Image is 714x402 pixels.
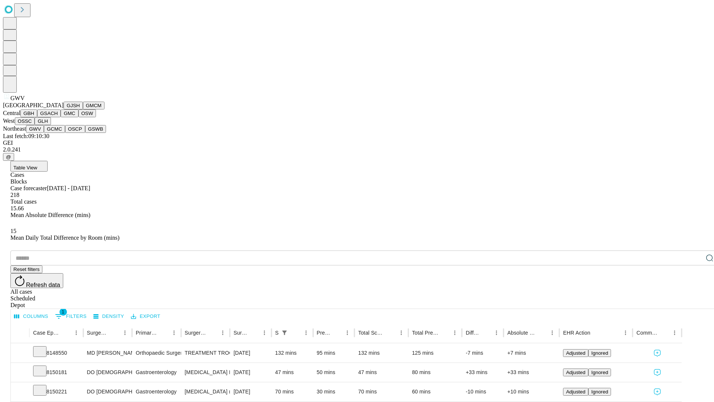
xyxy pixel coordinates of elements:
button: Reset filters [10,265,42,273]
div: Comments [636,330,658,336]
button: OSCP [65,125,85,133]
div: DO [DEMOGRAPHIC_DATA][PERSON_NAME] E Do [87,363,128,382]
div: MD [PERSON_NAME] [PERSON_NAME] Md [87,344,128,363]
button: Show filters [53,310,89,322]
span: Ignored [591,389,608,395]
span: GWV [10,95,25,101]
button: Menu [547,328,557,338]
span: Total cases [10,198,36,205]
span: Mean Absolute Difference (mins) [10,212,90,218]
div: [MEDICAL_DATA] (EGD), FLEXIBLE, TRANSORAL, DIAGNOSTIC [185,382,226,401]
button: Sort [290,328,301,338]
div: 47 mins [358,363,405,382]
div: +33 mins [466,363,500,382]
button: Adjusted [563,388,588,396]
div: +7 mins [507,344,556,363]
button: Density [91,311,126,322]
div: Predicted In Room Duration [317,330,331,336]
button: Export [129,311,162,322]
button: @ [3,153,14,161]
span: 1 [59,308,67,316]
div: -10 mins [466,382,500,401]
div: 8148550 [33,344,80,363]
span: Reset filters [13,267,39,272]
button: Sort [109,328,120,338]
div: Surgery Name [185,330,206,336]
div: 80 mins [412,363,459,382]
button: Sort [386,328,396,338]
span: 15.66 [10,205,24,211]
div: Absolute Difference [507,330,536,336]
div: 132 mins [358,344,405,363]
div: Primary Service [136,330,157,336]
button: Sort [591,328,601,338]
span: Last fetch: 09:10:30 [3,133,49,139]
span: [DATE] - [DATE] [47,185,90,191]
div: DO [DEMOGRAPHIC_DATA][PERSON_NAME] E Do [87,382,128,401]
button: Sort [659,328,669,338]
button: Adjusted [563,349,588,357]
div: 70 mins [358,382,405,401]
button: Sort [207,328,218,338]
span: Table View [13,165,37,170]
div: [DATE] [234,363,268,382]
button: GJSH [64,102,83,109]
div: GEI [3,140,711,146]
span: Adjusted [566,370,585,375]
button: Sort [61,328,71,338]
button: GSACH [37,109,61,117]
div: [DATE] [234,382,268,401]
button: Menu [491,328,502,338]
div: 132 mins [275,344,309,363]
span: Case forecaster [10,185,47,191]
button: GBH [20,109,37,117]
div: Orthopaedic Surgery [136,344,177,363]
span: 218 [10,192,19,198]
span: Ignored [591,350,608,356]
button: Sort [249,328,259,338]
button: GMC [61,109,78,117]
div: Difference [466,330,480,336]
button: Sort [481,328,491,338]
button: Show filters [279,328,290,338]
div: +10 mins [507,382,556,401]
div: TREATMENT TROCHANTERIC [MEDICAL_DATA] FRACTURE INTERMEDULLARY ROD [185,344,226,363]
button: Sort [158,328,169,338]
div: Case Epic Id [33,330,60,336]
div: Surgeon Name [87,330,109,336]
div: 70 mins [275,382,309,401]
div: 1 active filter [279,328,290,338]
button: Select columns [12,311,50,322]
div: 8150181 [33,363,80,382]
span: [GEOGRAPHIC_DATA] [3,102,64,108]
span: Refresh data [26,282,60,288]
button: Sort [537,328,547,338]
div: 60 mins [412,382,459,401]
div: Surgery Date [234,330,248,336]
button: GCMC [44,125,65,133]
button: Ignored [588,388,611,396]
span: Central [3,110,20,116]
div: [MEDICAL_DATA] FLEXIBLE DECOMPRESSION [MEDICAL_DATA] [185,363,226,382]
button: Adjusted [563,368,588,376]
button: Menu [669,328,680,338]
div: 2.0.241 [3,146,711,153]
button: Expand [15,366,26,379]
button: GSWB [85,125,106,133]
span: Mean Daily Total Difference by Room (mins) [10,234,119,241]
button: Menu [396,328,406,338]
div: 8150221 [33,382,80,401]
div: Gastroenterology [136,382,177,401]
button: GLH [35,117,51,125]
button: Sort [439,328,450,338]
div: [DATE] [234,344,268,363]
button: GWV [26,125,44,133]
div: 95 mins [317,344,351,363]
div: 30 mins [317,382,351,401]
button: Menu [120,328,130,338]
div: Scheduled In Room Duration [275,330,279,336]
button: Menu [301,328,311,338]
button: Table View [10,161,48,172]
button: Menu [342,328,353,338]
div: 50 mins [317,363,351,382]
